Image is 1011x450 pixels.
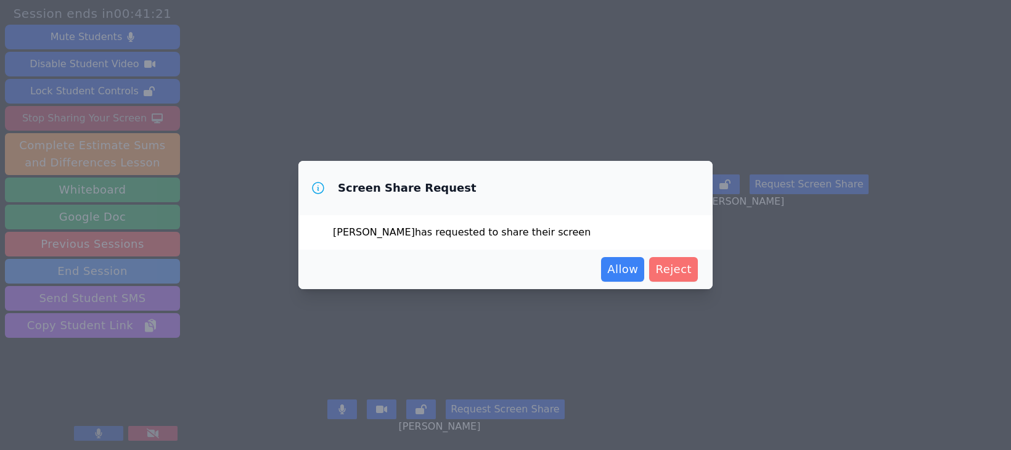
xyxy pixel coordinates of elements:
[298,215,713,250] div: [PERSON_NAME] has requested to share their screen
[338,181,477,195] h3: Screen Share Request
[649,257,698,282] button: Reject
[607,261,638,278] span: Allow
[655,261,692,278] span: Reject
[601,257,644,282] button: Allow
